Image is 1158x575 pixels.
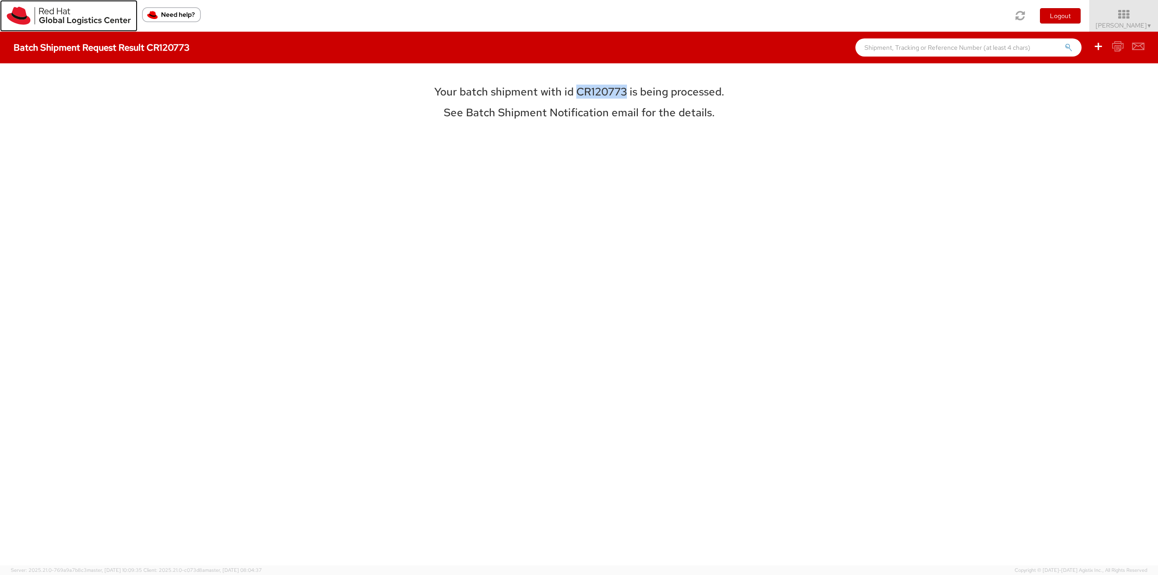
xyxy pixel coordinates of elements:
h4: Batch Shipment Request Result CR120773 [14,43,190,52]
input: Shipment, Tracking or Reference Number (at least 4 chars) [855,38,1082,57]
h3: See Batch Shipment Notification email for the details. [377,107,781,119]
span: master, [DATE] 08:04:37 [205,567,262,573]
span: [PERSON_NAME] [1096,21,1152,29]
span: Server: 2025.21.0-769a9a7b8c3 [11,567,142,573]
button: Need help? [142,7,201,22]
span: master, [DATE] 10:09:35 [87,567,142,573]
span: Client: 2025.21.0-c073d8a [143,567,262,573]
span: ▼ [1147,22,1152,29]
button: Logout [1040,8,1081,24]
span: Copyright © [DATE]-[DATE] Agistix Inc., All Rights Reserved [1015,567,1147,574]
img: rh-logistics-00dfa346123c4ec078e1.svg [7,7,131,25]
h3: Your batch shipment with id CR120773 is being processed. [377,86,781,98]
